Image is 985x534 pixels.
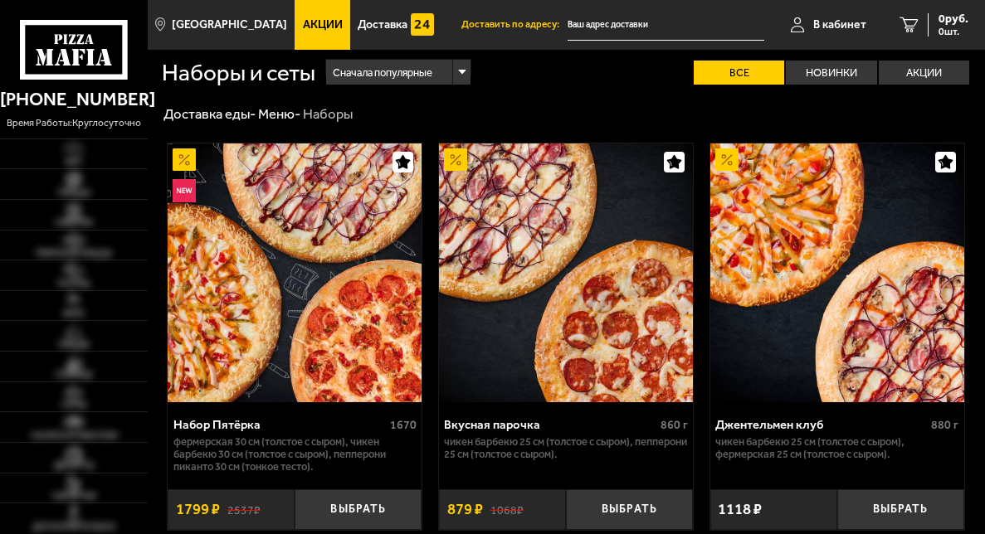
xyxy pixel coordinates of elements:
[173,436,417,473] p: Фермерская 30 см (толстое с сыром), Чикен Барбекю 30 см (толстое с сыром), Пепперони Пиканто 30 с...
[173,179,196,202] img: Новинка
[303,19,343,31] span: Акции
[173,418,386,433] div: Набор Пятёрка
[444,418,656,433] div: Вкусная парочка
[295,489,422,530] button: Выбрать
[931,418,958,432] span: 880 г
[162,61,315,85] h1: Наборы и сеты
[568,10,764,41] span: Санкт-Петербург Бухарестская улица 39
[837,489,964,530] button: Выбрать
[661,418,688,432] span: 860 г
[939,13,968,25] span: 0 руб.
[813,19,866,31] span: В кабинет
[411,13,434,36] img: 15daf4d41897b9f0e9f617042186c801.svg
[227,502,261,517] s: 2537 ₽
[710,143,964,403] a: АкционныйДжентельмен клуб
[258,105,300,122] a: Меню-
[168,143,422,403] a: АкционныйНовинкаНабор Пятёрка
[566,489,693,530] button: Выбрать
[461,20,568,30] span: Доставить по адресу:
[715,148,739,172] img: Акционный
[786,61,876,85] label: Новинки
[710,143,964,403] img: Джентельмен клуб
[694,61,784,85] label: Все
[568,10,764,41] input: Ваш адрес доставки
[447,502,483,517] span: 879 ₽
[718,502,762,517] span: 1118 ₽
[439,143,693,403] img: Вкусная парочка
[168,143,422,403] img: Набор Пятёрка
[439,143,693,403] a: АкционныйВкусная парочка
[715,418,927,433] div: Джентельмен клуб
[176,502,220,517] span: 1799 ₽
[939,27,968,36] span: 0 шт.
[879,61,969,85] label: Акции
[333,58,432,87] span: Сначала популярные
[172,19,287,31] span: [GEOGRAPHIC_DATA]
[390,418,417,432] span: 1670
[173,148,196,172] img: Акционный
[715,436,958,461] p: Чикен Барбекю 25 см (толстое с сыром), Фермерская 25 см (толстое с сыром).
[490,502,524,517] s: 1068 ₽
[163,105,256,122] a: Доставка еды-
[303,105,353,124] div: Наборы
[444,436,687,461] p: Чикен Барбекю 25 см (толстое с сыром), Пепперони 25 см (толстое с сыром).
[444,148,467,172] img: Акционный
[358,19,407,31] span: Доставка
